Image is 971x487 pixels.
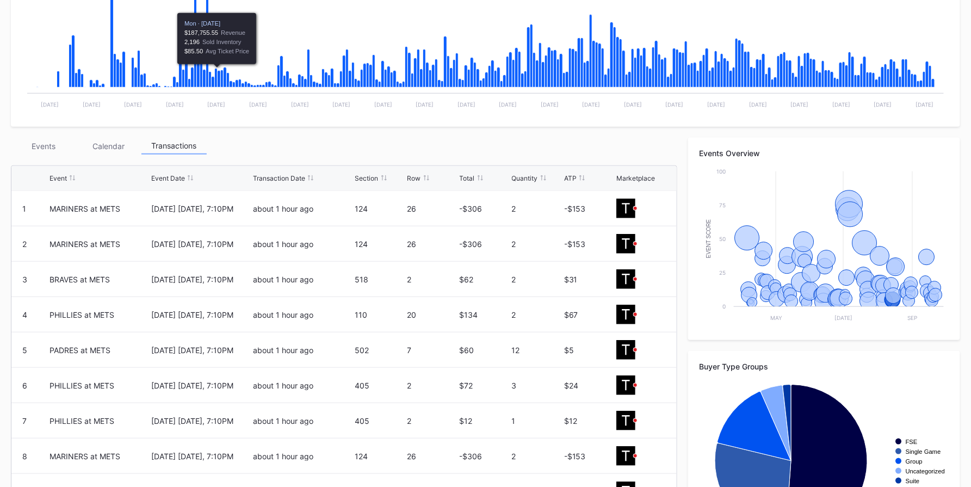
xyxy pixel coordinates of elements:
div: MARINERS at METS [50,204,120,213]
div: 502 [355,346,405,355]
div: 2 [512,275,561,284]
div: Transaction Date [253,174,305,182]
div: 1 [512,416,561,426]
div: $60 [460,346,509,355]
text: [DATE] [583,101,601,108]
div: $134 [460,310,509,319]
div: [DATE] [DATE], 7:10PM [151,310,250,319]
text: 25 [719,269,726,276]
div: $5 [564,346,614,355]
text: [DATE] [249,101,267,108]
div: 8 [22,452,27,461]
div: 124 [355,452,405,461]
div: 2 [512,204,561,213]
text: Group [906,458,923,465]
div: PHILLIES at METS [50,416,114,426]
div: PHILLIES at METS [50,381,114,390]
div: 26 [407,204,457,213]
div: Row [407,174,421,182]
div: 7 [407,346,457,355]
div: 5 [22,346,27,355]
text: [DATE] [916,101,933,108]
div: MARINERS at METS [50,239,120,249]
text: Sep [908,315,918,321]
text: Uncategorized [906,468,945,474]
div: Quantity [512,174,538,182]
div: PADRES at METS [50,346,110,355]
img: ticketsCom.svg [616,446,638,465]
div: 2 [512,239,561,249]
text: May [770,315,782,321]
div: Buyer Type Groups [699,362,949,371]
text: [DATE] [832,101,850,108]
img: ticketsCom.svg [616,269,638,288]
text: 75 [719,202,726,208]
img: ticketsCom.svg [616,199,638,218]
div: Events Overview [699,149,949,158]
img: ticketsCom.svg [616,375,638,394]
div: [DATE] [DATE], 7:10PM [151,239,250,249]
img: ticketsCom.svg [616,411,638,430]
text: 100 [716,168,726,175]
div: 26 [407,239,457,249]
text: 50 [719,236,726,242]
text: [DATE] [332,101,350,108]
text: [DATE] [835,315,853,321]
div: Event Date [151,174,185,182]
svg: Chart title [699,166,949,329]
text: [DATE] [291,101,309,108]
text: [DATE] [124,101,142,108]
div: [DATE] [DATE], 7:10PM [151,204,250,213]
img: ticketsCom.svg [616,340,638,359]
div: 124 [355,204,405,213]
div: -$153 [564,239,614,249]
div: Calendar [76,138,141,155]
text: [DATE] [83,101,101,108]
div: 2 [22,239,27,249]
div: about 1 hour ago [253,381,352,390]
div: Event [50,174,67,182]
div: 20 [407,310,457,319]
div: about 1 hour ago [253,239,352,249]
div: 2 [407,381,457,390]
div: -$306 [460,204,509,213]
div: Section [355,174,379,182]
div: ATP [564,174,577,182]
div: 2 [512,452,561,461]
div: $67 [564,310,614,319]
text: [DATE] [457,101,475,108]
div: 518 [355,275,405,284]
text: [DATE] [666,101,684,108]
div: -$306 [460,452,509,461]
text: [DATE] [874,101,892,108]
div: Events [11,138,76,155]
div: $12 [460,416,509,426]
div: about 1 hour ago [253,416,352,426]
text: [DATE] [791,101,809,108]
div: -$306 [460,239,509,249]
text: FSE [906,439,918,445]
div: $12 [564,416,614,426]
div: $31 [564,275,614,284]
div: Transactions [141,138,207,155]
div: about 1 hour ago [253,346,352,355]
div: 3 [22,275,27,284]
div: -$153 [564,204,614,213]
div: $72 [460,381,509,390]
text: Event Score [706,219,712,258]
div: MARINERS at METS [50,452,120,461]
text: [DATE] [499,101,517,108]
text: [DATE] [374,101,392,108]
text: [DATE] [416,101,434,108]
text: [DATE] [624,101,642,108]
div: about 1 hour ago [253,204,352,213]
div: $62 [460,275,509,284]
text: Suite [906,478,920,484]
div: 1 [22,204,26,213]
div: 6 [22,381,27,390]
div: [DATE] [DATE], 7:10PM [151,381,250,390]
div: [DATE] [DATE], 7:10PM [151,275,250,284]
div: PHILLIES at METS [50,310,114,319]
div: $24 [564,381,614,390]
div: about 1 hour ago [253,275,352,284]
